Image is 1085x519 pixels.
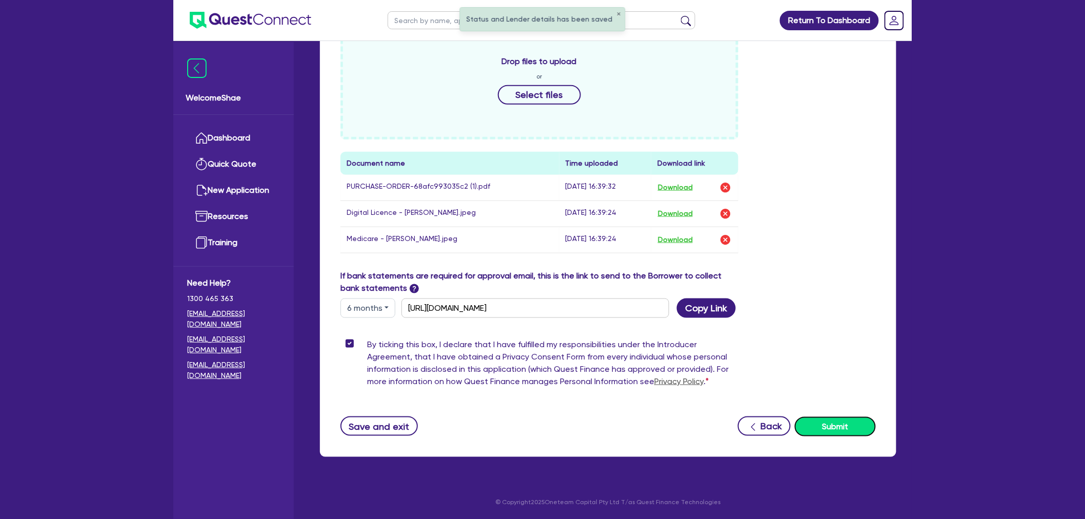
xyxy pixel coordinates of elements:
[795,417,876,436] button: Submit
[410,284,419,293] span: ?
[340,227,559,253] td: Medicare - [PERSON_NAME].jpeg
[654,376,704,386] a: Privacy Policy
[498,85,581,105] button: Select files
[657,207,693,221] button: Download
[186,92,282,104] span: Welcome Shae
[719,182,732,194] img: delete-icon
[719,208,732,220] img: delete-icon
[187,125,280,151] a: Dashboard
[187,151,280,177] a: Quick Quote
[780,11,879,30] a: Return To Dashboard
[536,72,542,81] span: or
[677,298,736,318] button: Copy Link
[187,360,280,381] a: [EMAIL_ADDRESS][DOMAIN_NAME]
[559,227,651,253] td: [DATE] 16:39:24
[187,58,207,78] img: icon-menu-close
[187,334,280,355] a: [EMAIL_ADDRESS][DOMAIN_NAME]
[187,308,280,330] a: [EMAIL_ADDRESS][DOMAIN_NAME]
[502,55,577,68] span: Drop files to upload
[187,293,280,304] span: 1300 465 363
[657,181,693,194] button: Download
[367,338,738,392] label: By ticking this box, I declare that I have fulfilled my responsibilities under the Introducer Agr...
[313,498,903,507] p: © Copyright 2025 Oneteam Capital Pty Ltd T/as Quest Finance Technologies
[719,234,732,246] img: delete-icon
[195,210,208,223] img: resources
[559,175,651,201] td: [DATE] 16:39:32
[340,175,559,201] td: PURCHASE-ORDER-68afc993035c2 (1).pdf
[195,158,208,170] img: quick-quote
[651,152,738,175] th: Download link
[340,416,418,436] button: Save and exit
[738,416,791,436] button: Back
[187,230,280,256] a: Training
[190,12,311,29] img: quest-connect-logo-blue
[340,270,738,294] label: If bank statements are required for approval email, this is the link to send to the Borrower to c...
[881,7,908,34] a: Dropdown toggle
[617,12,621,17] button: ✕
[340,152,559,175] th: Document name
[340,298,395,318] button: Dropdown toggle
[195,236,208,249] img: training
[187,277,280,289] span: Need Help?
[340,201,559,227] td: Digital Licence - [PERSON_NAME].jpeg
[657,233,693,247] button: Download
[559,201,651,227] td: [DATE] 16:39:24
[559,152,651,175] th: Time uploaded
[460,8,625,31] div: Status and Lender details has been saved
[187,204,280,230] a: Resources
[388,11,695,29] input: Search by name, application ID or mobile number...
[187,177,280,204] a: New Application
[195,184,208,196] img: new-application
